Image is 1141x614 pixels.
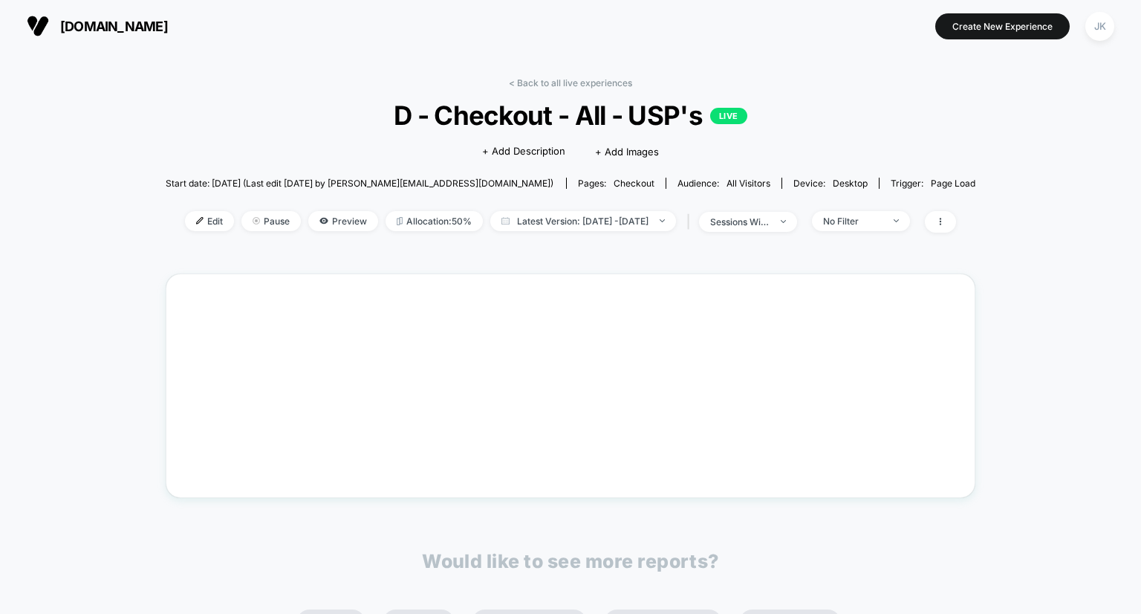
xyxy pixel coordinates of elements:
[206,100,934,131] span: D - Checkout - All - USP's
[501,217,510,224] img: calendar
[823,216,882,227] div: No Filter
[490,211,676,231] span: Latest Version: [DATE] - [DATE]
[509,77,632,88] a: < Back to all live experiences
[578,178,654,189] div: Pages:
[185,211,234,231] span: Edit
[931,178,975,189] span: Page Load
[710,108,747,124] p: LIVE
[386,211,483,231] span: Allocation: 50%
[781,178,879,189] span: Device:
[891,178,975,189] div: Trigger:
[1085,12,1114,41] div: JK
[166,178,553,189] span: Start date: [DATE] (Last edit [DATE] by [PERSON_NAME][EMAIL_ADDRESS][DOMAIN_NAME])
[253,217,260,224] img: end
[1081,11,1119,42] button: JK
[935,13,1070,39] button: Create New Experience
[595,146,659,158] span: + Add Images
[726,178,770,189] span: All Visitors
[196,217,204,224] img: edit
[422,550,719,572] p: Would like to see more reports?
[397,217,403,225] img: rebalance
[677,178,770,189] div: Audience:
[22,14,172,38] button: [DOMAIN_NAME]
[710,216,770,227] div: sessions with impression
[781,220,786,223] img: end
[27,15,49,37] img: Visually logo
[894,219,899,222] img: end
[482,144,565,159] span: + Add Description
[660,219,665,222] img: end
[833,178,868,189] span: desktop
[60,19,168,34] span: [DOMAIN_NAME]
[308,211,378,231] span: Preview
[241,211,301,231] span: Pause
[614,178,654,189] span: checkout
[683,211,699,233] span: |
